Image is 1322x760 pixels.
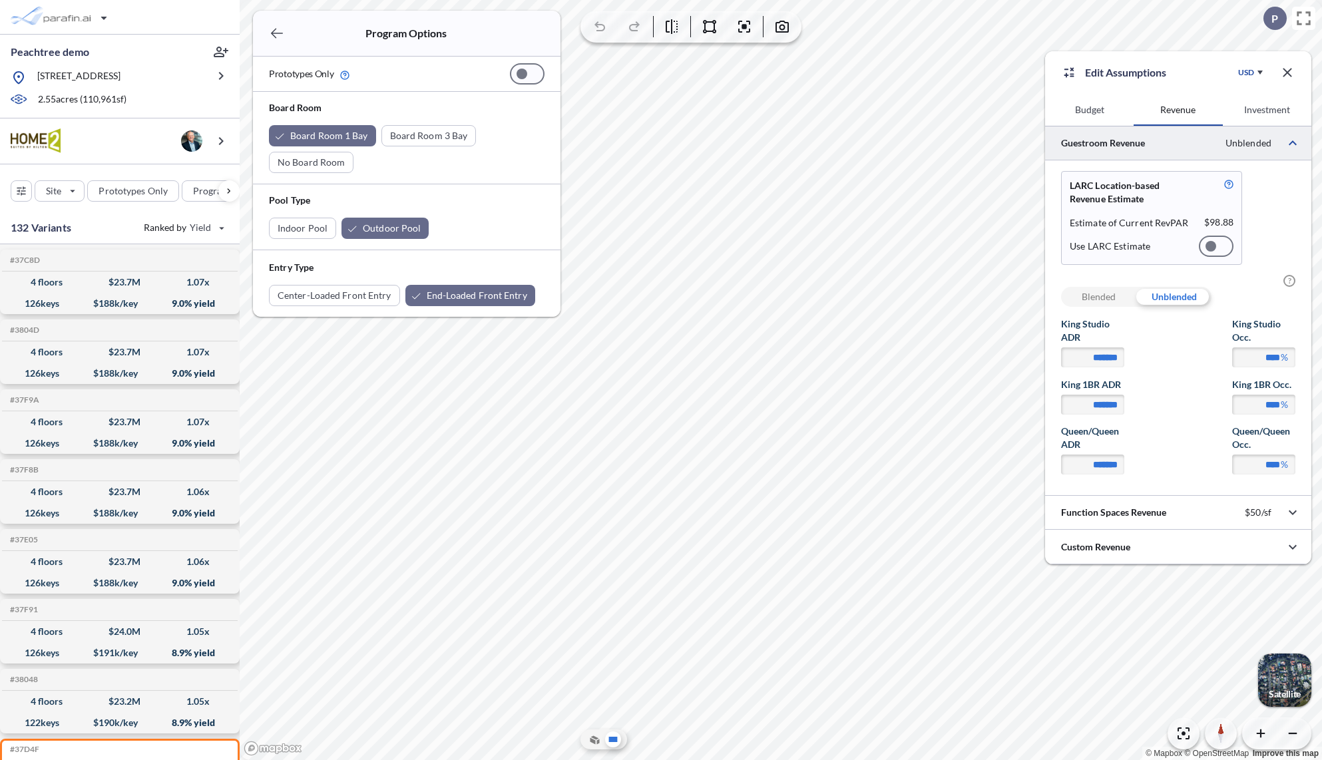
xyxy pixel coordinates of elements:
[269,68,334,80] p: Prototypes Only
[1281,351,1288,364] label: %
[7,395,39,405] h5: Click to copy the code
[1232,317,1295,344] label: King Studio Occ.
[1085,65,1166,81] p: Edit Assumptions
[1258,654,1311,707] img: Switcher Image
[1061,378,1124,391] label: King 1BR ADR
[1281,458,1288,471] label: %
[1253,749,1319,758] a: Improve this map
[1184,749,1249,758] a: OpenStreetMap
[1245,506,1271,518] p: $50/sf
[390,129,468,142] p: Board Room 3 Bay
[193,184,230,198] p: Program
[1070,240,1150,252] p: Use LARC Estimate
[1232,425,1295,451] label: Queen/Queen Occ.
[278,156,345,169] p: No Board Room
[1232,378,1295,391] label: King 1BR Occ.
[269,218,336,239] button: Indoor Pool
[11,220,71,236] p: 132 Variants
[363,222,421,235] p: Outdoor Pool
[1061,287,1136,307] div: Blended
[1045,94,1134,126] button: Budget
[1271,13,1278,25] p: P
[269,125,376,146] button: Board Room 1 Bay
[1061,425,1124,451] label: Queen/Queen ADR
[341,218,429,239] button: Outdoor Pool
[1269,689,1301,699] p: Satellite
[244,741,302,756] a: Mapbox homepage
[7,535,38,544] h5: Click to copy the code
[1283,275,1295,287] span: ?
[269,101,545,114] p: Board Room
[37,69,120,86] p: [STREET_ADDRESS]
[7,325,39,335] h5: Click to copy the code
[365,27,447,40] p: Program Options
[7,675,38,684] h5: Click to copy the code
[1223,94,1311,126] button: Investment
[1238,67,1254,78] div: USD
[7,605,38,614] h5: Click to copy the code
[1146,749,1182,758] a: Mapbox
[1281,398,1288,411] label: %
[1070,216,1189,230] p: Estimate of Current RevPAR
[46,184,61,198] p: Site
[133,217,233,238] button: Ranked by Yield
[1061,506,1166,519] p: Function Spaces Revenue
[269,285,400,306] button: Center-Loaded Front Entry
[269,194,545,207] p: Pool Type
[381,125,477,146] button: Board Room 3 Bay
[1061,540,1130,554] p: Custom Revenue
[1070,179,1193,206] p: LARC Location-based Revenue Estimate
[278,222,328,235] p: Indoor Pool
[38,93,126,107] p: 2.55 acres ( 110,961 sf)
[605,731,621,747] button: Site Plan
[586,731,602,747] button: Aerial View
[269,152,353,173] button: No Board Room
[190,221,212,234] span: Yield
[278,289,391,302] p: Center-Loaded Front Entry
[7,465,39,475] h5: Click to copy the code
[1258,654,1311,707] button: Switcher ImageSatellite
[1061,317,1124,344] label: King Studio ADR
[87,180,179,202] button: Prototypes Only
[405,285,535,306] button: End-Loaded Front Entry
[181,130,202,152] img: user logo
[11,128,61,153] img: BrandImage
[1134,94,1222,126] button: Revenue
[182,180,254,202] button: Program
[1204,216,1233,230] p: $ 98.88
[269,261,545,274] p: Entry Type
[7,256,40,265] h5: Click to copy the code
[7,745,39,754] h5: Click to copy the code
[99,184,168,198] p: Prototypes Only
[427,289,527,302] p: End-Loaded Front Entry
[290,129,368,142] p: Board Room 1 Bay
[11,45,89,59] p: Peachtree demo
[35,180,85,202] button: Site
[1136,287,1212,307] div: Unblended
